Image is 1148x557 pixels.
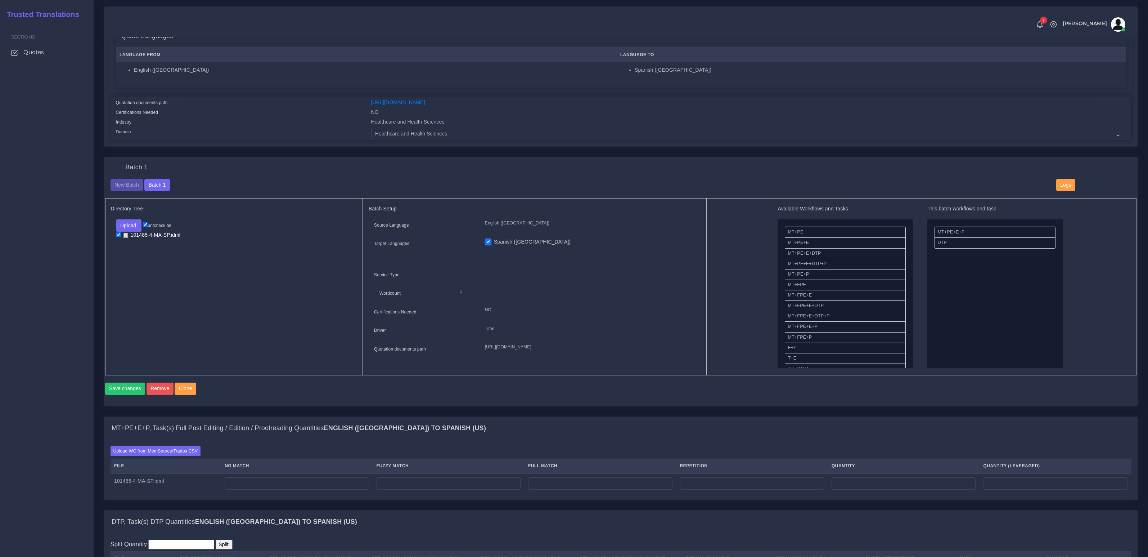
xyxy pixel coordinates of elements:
[221,459,373,473] th: No Match
[373,459,524,473] th: Fuzzy Match
[121,232,183,239] a: 101485-4-MA-SP.idml
[23,48,44,56] span: Quotes
[111,206,357,212] h5: Directory Tree
[104,440,1138,500] div: MT+PE+E+P, Task(s) Full Post Editing / Edition / Proofreading QuantitiesEnglish ([GEOGRAPHIC_DATA...
[143,222,171,229] label: un/check all
[116,109,158,116] label: Certifications Needed
[112,518,357,526] h4: DTP, Task(s) DTP Quantities
[143,222,148,227] input: un/check all
[147,383,174,395] button: Remove
[485,343,696,351] p: [URL][DOMAIN_NAME]
[112,424,486,432] h4: MT+PE+E+P, Task(s) Full Post Editing / Edition / Proofreading Quantities
[785,343,906,353] li: E+P
[144,182,170,187] a: Batch 1
[485,325,696,333] p: Time
[147,383,175,395] a: Remove
[1111,17,1125,32] img: avatar
[935,227,1055,238] li: MT+PE+E+P
[1060,182,1071,188] span: Logs
[324,424,486,432] b: English ([GEOGRAPHIC_DATA]) TO Spanish (US)
[525,459,676,473] th: Full Match
[785,227,906,238] li: MT+PE
[374,309,417,315] label: Certifications Needed
[980,459,1131,473] th: Quantity (Leveraged)
[216,540,233,549] input: Split!
[104,511,1138,534] div: DTP, Task(s) DTP QuantitiesEnglish ([GEOGRAPHIC_DATA]) TO Spanish (US)
[2,9,79,21] a: Trusted Translations
[785,321,906,332] li: MT+FPE+E+P
[676,459,828,473] th: Repetition
[785,332,906,343] li: MT+FPE+P
[935,237,1055,248] li: DTP
[111,182,143,187] a: New Batch
[785,311,906,322] li: MT+FPE+E+DTP+P
[785,300,906,311] li: MT+FPE+E+DTP
[116,119,132,125] label: Industry
[374,327,386,334] label: Driver
[379,290,401,297] label: Wordcount
[175,383,197,395] a: Clone
[785,259,906,269] li: MT+PE+E+DTP+P
[374,240,409,247] label: Target Languages
[785,353,906,364] li: T+E
[111,473,221,494] td: 101485-4-MA-SP.idml
[785,280,906,290] li: MT+FPE
[460,288,690,295] p: 1
[1063,21,1107,26] span: [PERSON_NAME]
[485,219,696,227] p: English ([GEOGRAPHIC_DATA])
[785,364,906,374] li: T+E+DTP
[828,459,980,473] th: Quantity
[116,219,142,232] button: Upload
[374,272,401,278] label: Service Type:
[785,290,906,301] li: MT+FPE+E
[785,269,906,280] li: MT+PE+P
[785,248,906,259] li: MT+PE+E+DTP
[111,540,147,549] label: Split Quantity
[494,238,571,246] label: Spanish ([GEOGRAPHIC_DATA])
[105,383,145,395] button: Save changes
[927,206,1063,212] h5: This batch workflows and task
[374,346,426,352] label: Quotation documents path
[1056,179,1075,191] button: Logs
[11,34,35,40] span: Sections
[111,459,221,473] th: File
[1034,21,1046,28] a: 1
[195,518,357,525] b: English ([GEOGRAPHIC_DATA]) TO Spanish (US)
[374,222,409,228] label: Source Language
[1059,17,1128,32] a: [PERSON_NAME]avatar
[134,66,613,74] li: English ([GEOGRAPHIC_DATA])
[369,206,701,212] h5: Batch Setup
[175,383,196,395] button: Clone
[366,118,1131,128] div: Healthcare and Health Sciences
[371,99,425,105] a: [URL][DOMAIN_NAME]
[778,206,913,212] h5: Available Workflows and Tasks
[116,129,131,135] label: Domain
[485,306,696,314] p: NO
[2,10,79,19] h2: Trusted Translations
[5,45,88,60] a: Quotes
[366,108,1131,118] div: NO
[104,417,1138,440] div: MT+PE+E+P, Task(s) Full Post Editing / Edition / Proofreading QuantitiesEnglish ([GEOGRAPHIC_DATA...
[111,179,143,191] button: New Batch
[1040,17,1047,24] span: 1
[116,99,168,106] label: Quotation documents path
[144,179,170,191] button: Batch 1
[635,66,1122,74] li: Spanish ([GEOGRAPHIC_DATA])
[125,164,148,171] h4: Batch 1
[116,48,617,62] th: Language From
[616,48,1126,62] th: Language To
[785,237,906,248] li: MT+PE+E
[111,446,201,456] label: Upload WC from MemSource/Trados CSV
